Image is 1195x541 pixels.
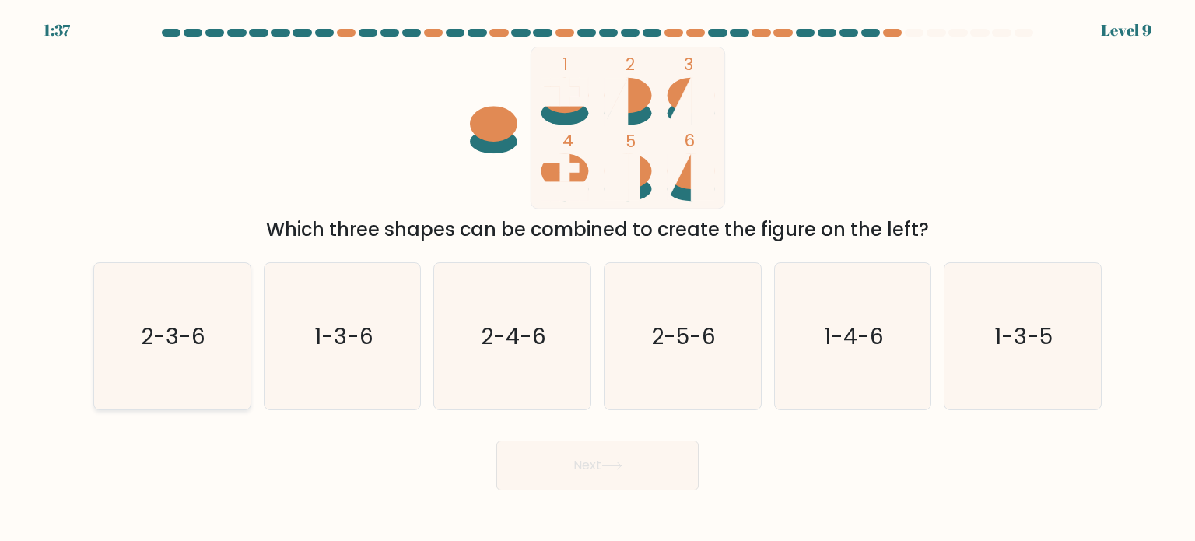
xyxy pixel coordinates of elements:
tspan: 1 [562,53,568,76]
text: 1-3-5 [995,320,1053,351]
button: Next [496,441,699,490]
text: 2-5-6 [652,320,717,351]
tspan: 5 [626,130,636,153]
tspan: 2 [626,53,635,76]
div: 1:37 [44,19,70,42]
tspan: 4 [562,129,573,152]
tspan: 6 [684,129,695,152]
text: 2-4-6 [482,320,547,351]
text: 2-3-6 [142,320,206,351]
tspan: 3 [684,53,693,76]
text: 1-3-6 [314,320,373,351]
text: 1-4-6 [824,320,884,351]
div: Level 9 [1101,19,1151,42]
div: Which three shapes can be combined to create the figure on the left? [103,216,1092,244]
